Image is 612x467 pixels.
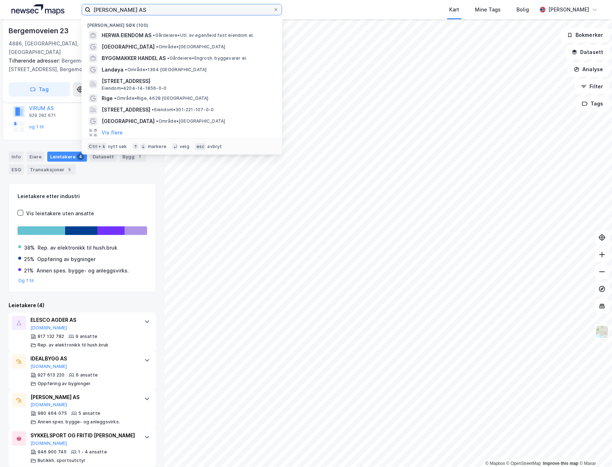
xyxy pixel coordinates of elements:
span: • [167,55,169,61]
div: esc [195,143,206,150]
span: Eiendom • 4204-14-1856-0-0 [102,85,166,91]
span: Landøya [102,65,123,74]
div: Datasett [90,152,117,162]
div: 946 900 745 [38,449,67,455]
div: 4886, [GEOGRAPHIC_DATA], [GEOGRAPHIC_DATA] [9,39,122,56]
div: Rep. av elektronikk til hush.bruk [38,342,109,348]
div: 817 132 782 [38,334,64,339]
button: Tag [9,82,70,97]
a: Mapbox [485,461,505,466]
span: Tilhørende adresser: [9,58,62,64]
div: Vis leietakere uten ansatte [26,209,94,218]
div: Annen spes. bygge- og anleggsvirks. [37,266,129,275]
div: Mine Tags [475,5,501,14]
div: SYKKELSPORT OG FRITID [PERSON_NAME] [30,431,137,440]
span: Rige [102,94,113,103]
span: [GEOGRAPHIC_DATA] [102,117,155,126]
div: [PERSON_NAME] [548,5,589,14]
button: [DOMAIN_NAME] [30,364,67,369]
span: Område • [GEOGRAPHIC_DATA] [156,44,225,50]
div: Transaksjoner [27,164,76,174]
button: [DOMAIN_NAME] [30,441,67,446]
div: 4 [77,153,84,160]
div: Rep. av elektronikk til hush.bruk [38,244,117,252]
div: Leietakere (4) [9,301,156,310]
span: • [125,67,127,72]
span: [STREET_ADDRESS] [102,77,273,85]
div: 929 282 671 [29,113,56,118]
button: Datasett [565,45,609,59]
div: 6 ansatte [76,372,98,378]
span: HERWA EIENDOM AS [102,31,151,40]
div: 1 - 4 ansatte [78,449,107,455]
div: Oppføring av bygninger [38,381,91,387]
span: • [156,118,158,124]
span: • [156,44,158,49]
div: Butikkh. sportsutstyr [38,458,86,463]
div: Eiere [26,152,44,162]
button: Analyse [568,62,609,77]
span: [GEOGRAPHIC_DATA] [102,43,155,51]
button: [DOMAIN_NAME] [30,325,67,331]
span: Område • 1394 [GEOGRAPHIC_DATA] [125,67,207,73]
span: Eiendom • 301-221-107-0-0 [152,107,214,113]
div: Leietakere [47,152,87,162]
div: 38% [24,244,35,252]
div: Bergemoveien 25, [STREET_ADDRESS], Bergemoveien 29 [9,56,150,74]
span: Gårdeiere • Utl. av egen/leid fast eiendom el. [153,33,254,38]
div: [PERSON_NAME] søk (100) [82,17,282,30]
div: IDEALBYGG AS [30,354,137,363]
img: logo.a4113a55bc3d86da70a041830d287a7e.svg [11,4,64,15]
div: 5 ansatte [78,411,100,416]
div: Kart [449,5,459,14]
div: ESG [9,164,24,174]
span: • [114,95,116,101]
div: Bergemoveien 23 [9,25,70,36]
div: velg [180,144,189,149]
div: Bygg [120,152,146,162]
div: Oppføring av bygninger [37,255,96,264]
button: [DOMAIN_NAME] [30,402,67,408]
div: ELESCO AGDER AS [30,316,137,324]
div: 5 [66,166,73,173]
div: 1 [136,153,143,160]
div: nytt søk [108,144,127,149]
button: Filter [575,79,609,94]
span: • [152,107,154,112]
div: 9 ansatte [76,334,97,339]
div: [PERSON_NAME] AS [30,393,137,402]
iframe: Chat Widget [576,433,612,467]
div: 25% [24,255,34,264]
span: Gårdeiere • Engrosh. byggevarer el. [167,55,247,61]
div: Bolig [516,5,529,14]
button: Tags [576,97,609,111]
div: 21% [24,266,34,275]
div: 927 613 220 [38,372,64,378]
img: Z [595,325,609,339]
div: Leietakere etter industri [18,192,147,201]
button: Vis flere [102,128,123,137]
div: avbryt [207,144,222,149]
span: Område • [GEOGRAPHIC_DATA] [156,118,225,124]
button: Bokmerker [561,28,609,42]
a: OpenStreetMap [506,461,541,466]
span: [STREET_ADDRESS] [102,105,150,114]
div: markere [148,144,166,149]
div: Info [9,152,24,162]
input: Søk på adresse, matrikkel, gårdeiere, leietakere eller personer [91,4,273,15]
button: Og 1 til [18,278,34,284]
div: Annen spes. bygge- og anleggsvirks. [38,419,120,425]
span: • [153,33,155,38]
a: Improve this map [543,461,578,466]
span: BYGGMAKKER HANDEL AS [102,54,166,63]
span: Område • Rige, 4628 [GEOGRAPHIC_DATA] [114,95,208,101]
div: 980 464 075 [38,411,67,416]
div: Ctrl + k [87,143,107,150]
